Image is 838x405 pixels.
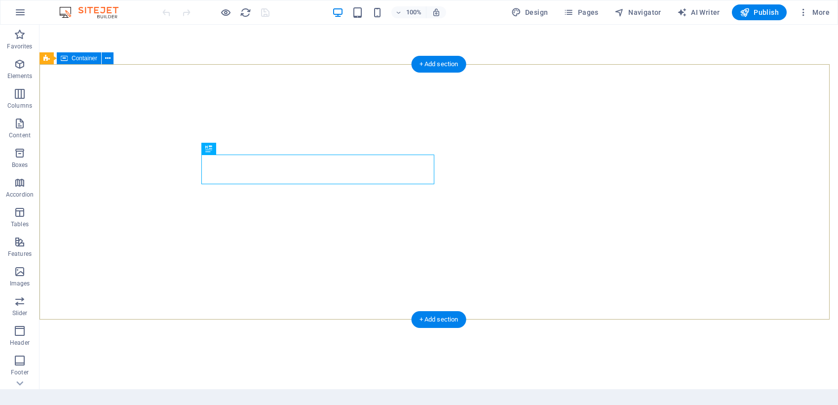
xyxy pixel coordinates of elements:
button: AI Writer [673,4,724,20]
span: Publish [740,7,779,17]
button: reload [239,6,251,18]
p: Columns [7,102,32,110]
i: Reload page [240,7,251,18]
button: Navigator [610,4,665,20]
p: Tables [11,220,29,228]
p: Features [8,250,32,258]
button: 100% [391,6,426,18]
h6: 100% [406,6,422,18]
span: More [799,7,830,17]
p: Content [9,131,31,139]
p: Header [10,339,30,347]
button: Pages [560,4,602,20]
span: Design [511,7,548,17]
span: Container [72,55,97,61]
p: Boxes [12,161,28,169]
button: Design [507,4,552,20]
div: + Add section [412,56,466,73]
p: Footer [11,368,29,376]
p: Favorites [7,42,32,50]
div: + Add section [412,311,466,328]
img: Editor Logo [57,6,131,18]
button: Click here to leave preview mode and continue editing [220,6,231,18]
p: Elements [7,72,33,80]
i: On resize automatically adjust zoom level to fit chosen device. [432,8,441,17]
span: Pages [564,7,598,17]
p: Images [10,280,30,287]
span: Navigator [614,7,661,17]
span: AI Writer [677,7,720,17]
p: Accordion [6,191,34,199]
button: More [795,4,834,20]
button: Publish [732,4,787,20]
div: Design (Ctrl+Alt+Y) [507,4,552,20]
p: Slider [12,309,28,317]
